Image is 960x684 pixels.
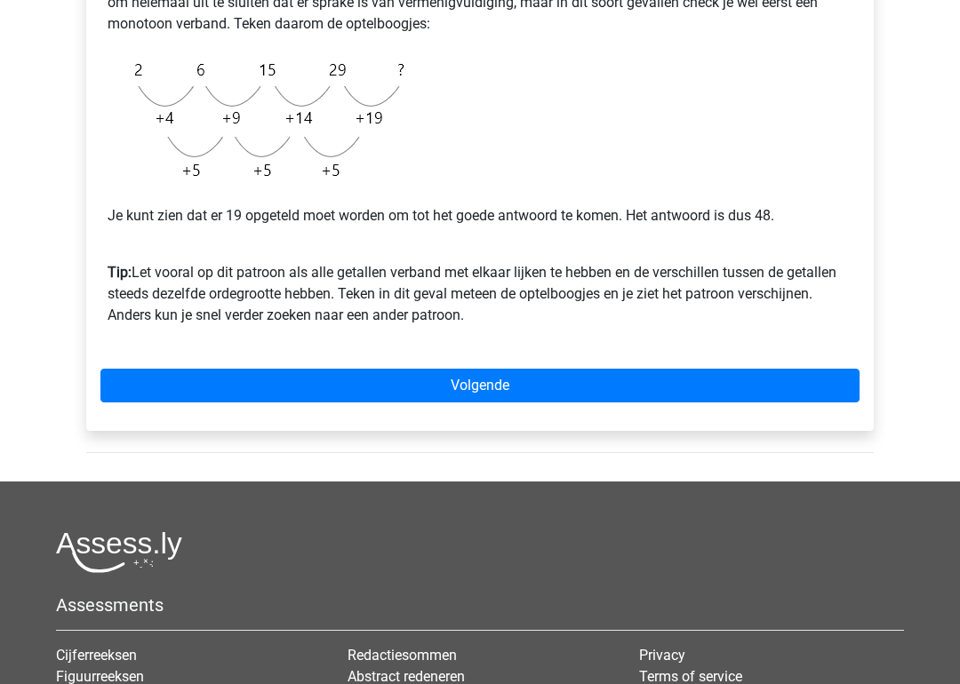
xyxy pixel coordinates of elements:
a: Redactiesommen [348,647,457,664]
a: Volgende [100,369,860,402]
img: Figure sequences Example 3 explanation.png [108,49,413,191]
a: Cijferreeksen [56,647,137,664]
b: Tip: [108,264,132,281]
p: Je kunt zien dat er 19 opgeteld moet worden om tot het goede antwoord te komen. Het antwoord is d... [108,205,852,227]
p: Let vooral op dit patroon als alle getallen verband met elkaar lijken te hebben en de verschillen... [108,241,852,326]
a: Privacy [639,647,685,664]
img: Assessly logo [56,531,182,573]
h5: Assessments [56,594,904,616]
